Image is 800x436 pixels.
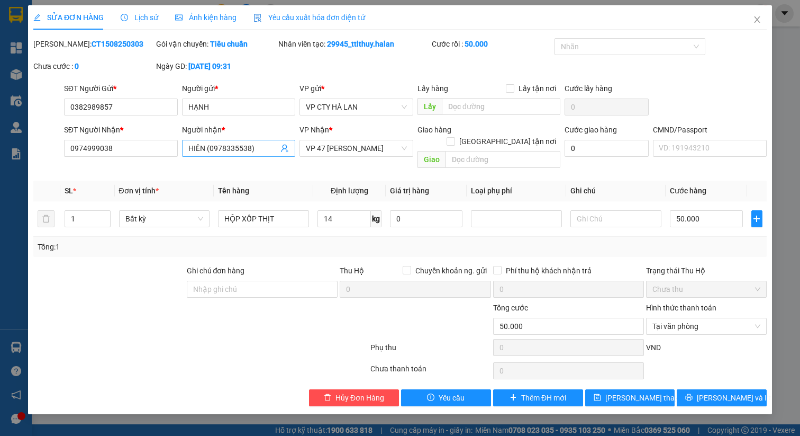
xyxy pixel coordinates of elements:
[442,98,560,115] input: Dọc đường
[751,210,762,227] button: plus
[331,186,368,195] span: Định lượng
[502,265,596,277] span: Phí thu hộ khách nhận trả
[753,15,761,24] span: close
[340,266,364,275] span: Thu Hộ
[278,38,430,50] div: Nhân viên tạo:
[121,13,158,22] span: Lịch sử
[390,186,429,195] span: Giá trị hàng
[324,394,331,402] span: delete
[652,281,760,297] span: Chưa thu
[585,389,675,406] button: save[PERSON_NAME] thay đổi
[670,186,706,195] span: Cước hàng
[565,99,649,115] input: Cước lấy hàng
[565,140,649,157] input: Cước giao hàng
[64,83,178,94] div: SĐT Người Gửi
[187,266,245,275] label: Ghi chú đơn hàng
[439,392,465,404] span: Yêu cầu
[646,304,716,312] label: Hình thức thanh toán
[369,342,492,360] div: Phụ thu
[327,40,394,48] b: 29945_ttlthuy.halan
[33,14,41,21] span: edit
[175,13,237,22] span: Ảnh kiện hàng
[493,304,528,312] span: Tổng cước
[432,38,552,50] div: Cước rồi :
[309,389,399,406] button: deleteHủy Đơn Hàng
[467,181,566,201] th: Loại phụ phí
[335,392,384,404] span: Hủy Đơn Hàng
[38,241,310,253] div: Tổng: 1
[455,136,560,147] span: [GEOGRAPHIC_DATA] tận nơi
[33,38,154,50] div: [PERSON_NAME]:
[465,40,488,48] b: 50.000
[570,210,661,227] input: Ghi Chú
[64,124,178,136] div: SĐT Người Nhận
[253,13,365,22] span: Yêu cầu xuất hóa đơn điện tử
[417,98,442,115] span: Lấy
[175,14,183,21] span: picture
[514,83,560,94] span: Lấy tận nơi
[218,186,249,195] span: Tên hàng
[38,210,54,227] button: delete
[653,124,767,136] div: CMND/Passport
[33,13,104,22] span: SỬA ĐƠN HÀNG
[121,14,128,21] span: clock-circle
[742,5,772,35] button: Close
[299,126,329,134] span: VP Nhận
[566,181,666,201] th: Ghi chú
[119,186,159,195] span: Đơn vị tính
[210,40,248,48] b: Tiêu chuẩn
[646,265,767,277] div: Trạng thái Thu Hộ
[521,392,566,404] span: Thêm ĐH mới
[493,389,583,406] button: plusThêm ĐH mới
[65,186,73,195] span: SL
[417,151,446,168] span: Giao
[401,389,491,406] button: exclamation-circleYêu cầu
[594,394,601,402] span: save
[677,389,767,406] button: printer[PERSON_NAME] và In
[427,394,434,402] span: exclamation-circle
[187,281,338,298] input: Ghi chú đơn hàng
[697,392,771,404] span: [PERSON_NAME] và In
[565,84,612,93] label: Cước lấy hàng
[411,265,491,277] span: Chuyển khoản ng. gửi
[446,151,560,168] input: Dọc đường
[280,144,289,153] span: user-add
[417,84,448,93] span: Lấy hàng
[306,99,407,115] span: VP CTY HÀ LAN
[156,38,277,50] div: Gói vận chuyển:
[75,62,79,70] b: 0
[253,14,262,22] img: icon
[605,392,690,404] span: [PERSON_NAME] thay đổi
[218,210,309,227] input: VD: Bàn, Ghế
[156,60,277,72] div: Ngày GD:
[92,40,143,48] b: CT1508250303
[417,126,451,134] span: Giao hàng
[646,343,661,352] span: VND
[182,124,296,136] div: Người nhận
[125,211,204,227] span: Bất kỳ
[371,210,381,227] span: kg
[510,394,517,402] span: plus
[188,62,231,70] b: [DATE] 09:31
[33,60,154,72] div: Chưa cước :
[685,394,693,402] span: printer
[752,215,762,223] span: plus
[369,363,492,381] div: Chưa thanh toán
[652,318,760,334] span: Tại văn phòng
[182,83,296,94] div: Người gửi
[299,83,413,94] div: VP gửi
[306,140,407,156] span: VP 47 Trần Khát Chân
[565,126,617,134] label: Cước giao hàng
